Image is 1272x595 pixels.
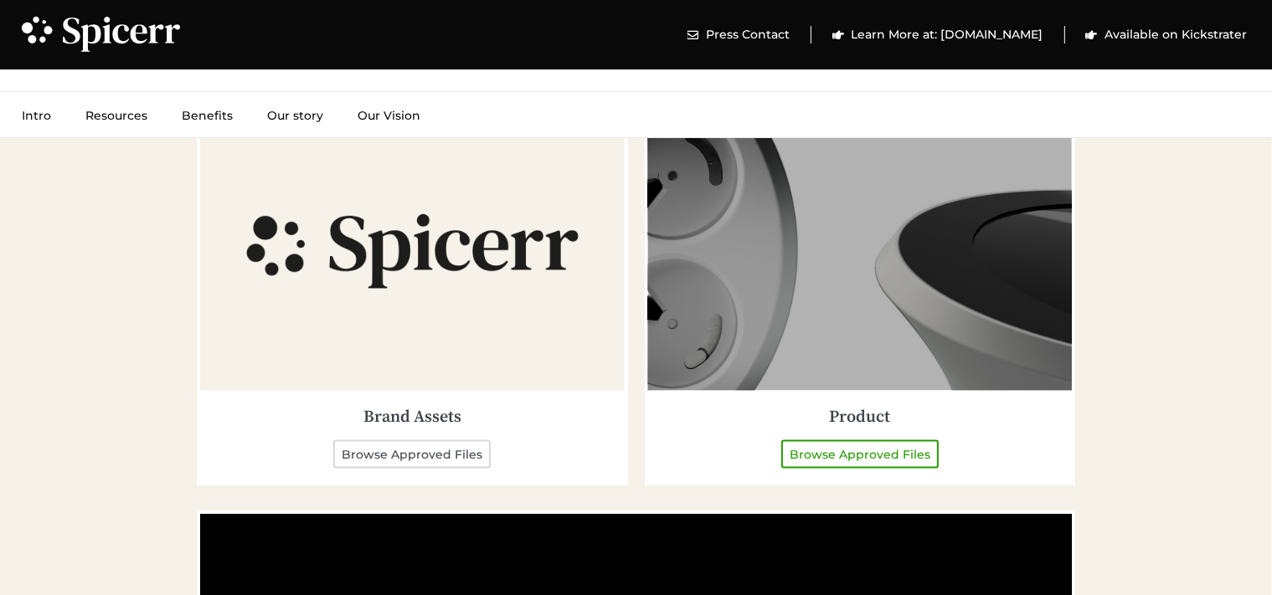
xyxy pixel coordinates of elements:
a: Learn More at: [DOMAIN_NAME] [832,26,1043,44]
h2: Brand Assets [200,408,625,428]
a: Browse Approved Files [333,440,491,469]
a: Our story [262,92,328,139]
a: Press Contact [687,26,790,44]
span: Press Contact [702,26,790,44]
a: Intro [17,92,56,139]
a: Available on Kickstrater [1086,26,1248,44]
span: Available on Kickstrater [1100,26,1247,44]
h2: Product [648,408,1073,428]
span: Learn More at: [DOMAIN_NAME] [847,26,1043,44]
a: Resources [80,92,152,139]
a: Our Vision [353,92,425,139]
a: Browse Approved Files [781,440,939,469]
a: Benefits [177,92,238,139]
nav: Menu [17,92,1222,139]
